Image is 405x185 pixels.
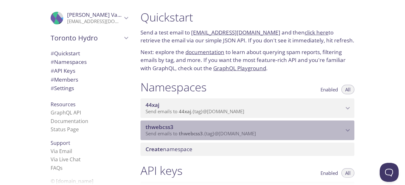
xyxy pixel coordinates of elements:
[146,145,192,153] span: namespace
[185,48,224,56] a: documentation
[140,80,207,94] h1: Namespaces
[46,84,133,93] div: Team Settings
[46,66,133,75] div: API Keys
[51,67,75,74] span: API Keys
[146,101,159,108] span: 44xaj
[51,164,63,171] a: FAQ
[140,143,354,156] div: Create namespace
[146,130,256,137] span: Send emails to . {tag} @[DOMAIN_NAME]
[51,58,54,65] span: #
[213,65,266,72] a: GraphQL Playground
[146,108,244,114] span: Send emails to . {tag} @[DOMAIN_NAME]
[146,145,163,153] span: Create
[51,67,54,74] span: #
[317,85,342,94] button: Enabled
[46,75,133,84] div: Members
[46,30,133,46] div: Toronto Hydro
[51,58,87,65] span: Namespaces
[51,50,54,57] span: #
[67,18,122,25] p: [EMAIL_ADDRESS][DOMAIN_NAME]
[140,120,354,140] div: thwebcss3 namespace
[146,123,173,131] span: thwebcss3
[46,8,133,28] div: Prasanth Varma
[46,58,133,66] div: Namespaces
[341,168,354,178] button: All
[51,84,74,92] span: Settings
[140,10,354,24] h1: Quickstart
[140,98,354,118] div: 44xaj namespace
[51,139,70,146] span: Support
[317,168,342,178] button: Enabled
[179,130,203,137] span: thwebcss3
[51,50,80,57] span: Quickstart
[140,28,354,45] p: Send a test email to and then to retrieve the email via our simple JSON API. If you don't see it ...
[51,84,54,92] span: #
[380,163,399,182] iframe: Help Scout Beacon - Open
[140,163,183,178] h1: API keys
[51,101,76,108] span: Resources
[341,85,354,94] button: All
[51,76,78,83] span: Members
[305,29,328,36] a: click here
[191,29,280,36] a: [EMAIL_ADDRESS][DOMAIN_NAME]
[51,126,79,133] a: Status Page
[60,164,63,171] span: s
[51,156,81,163] a: Via Live Chat
[67,11,128,18] span: [PERSON_NAME] Varma
[140,48,354,72] p: Next: explore the to learn about querying spam reports, filtering emails by tag, and more. If you...
[51,34,122,42] span: Toronto Hydro
[46,49,133,58] div: Quickstart
[51,109,81,116] a: GraphQL API
[51,148,72,155] a: Via Email
[51,118,88,125] a: Documentation
[179,108,191,114] span: 44xaj
[51,76,54,83] span: #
